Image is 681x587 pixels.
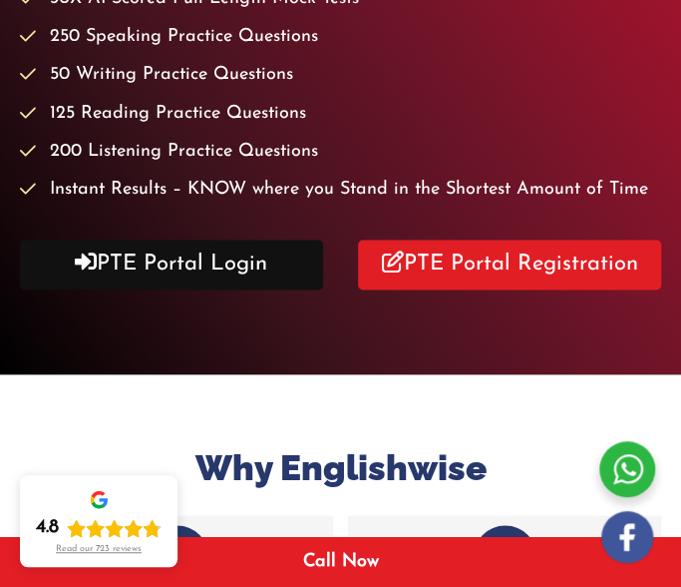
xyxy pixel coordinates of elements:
[303,553,379,571] a: Call Now
[20,22,661,52] li: 250 Speaking Practice Questions
[36,516,162,540] div: Rating: 4.8 out of 5
[20,175,661,205] li: Instant Results – KNOW where you Stand in the Shortest Amount of Time
[20,240,323,290] a: PTE Portal Login
[601,511,653,563] img: white-facebook.png
[358,240,661,290] a: PTE Portal Registration
[20,444,661,490] h2: Why Englishwise
[20,60,661,90] li: 50 Writing Practice Questions
[20,137,661,167] li: 200 Listening Practice Questions
[56,544,142,555] div: Read our 723 reviews
[20,99,661,129] li: 125 Reading Practice Questions
[36,516,59,540] div: 4.8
